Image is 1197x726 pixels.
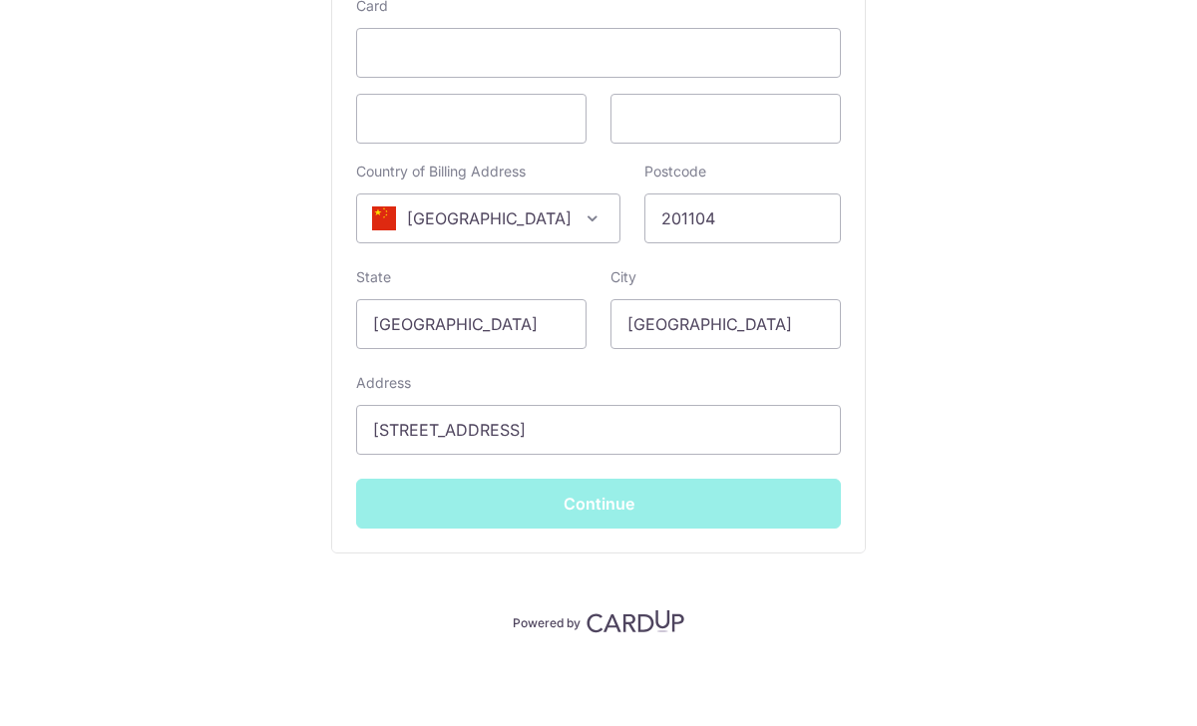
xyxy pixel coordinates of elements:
[587,609,684,633] img: CardUp
[356,193,620,243] span: China
[373,41,824,65] iframe: Secure card number input frame
[644,193,841,243] input: Example 123456
[627,107,824,131] iframe: Secure card security code input frame
[373,107,570,131] iframe: Secure card expiration date input frame
[644,162,706,181] label: Postcode
[356,373,411,393] label: Address
[356,267,391,287] label: State
[356,162,526,181] label: Country of Billing Address
[610,267,636,287] label: City
[513,611,581,631] p: Powered by
[357,194,619,242] span: China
